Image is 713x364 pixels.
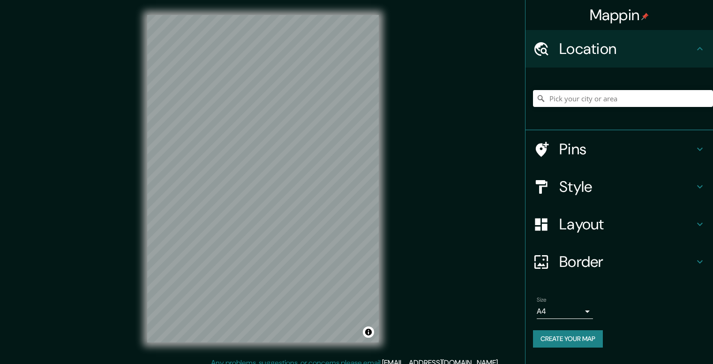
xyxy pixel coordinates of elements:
[525,205,713,243] div: Layout
[525,130,713,168] div: Pins
[537,296,547,304] label: Size
[590,6,649,24] h4: Mappin
[147,15,379,342] canvas: Map
[533,330,603,348] button: Create your map
[525,168,713,205] div: Style
[525,243,713,281] div: Border
[559,39,694,58] h4: Location
[525,30,713,68] div: Location
[559,140,694,159] h4: Pins
[559,177,694,196] h4: Style
[559,252,694,271] h4: Border
[641,13,649,20] img: pin-icon.png
[363,326,374,338] button: Toggle attribution
[537,304,593,319] div: A4
[533,90,713,107] input: Pick your city or area
[559,215,694,234] h4: Layout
